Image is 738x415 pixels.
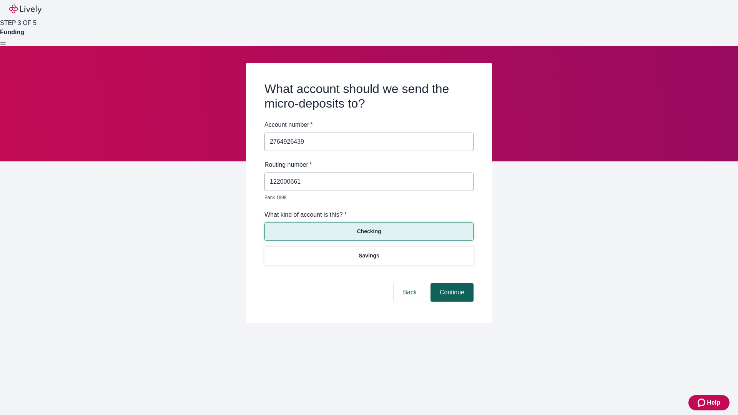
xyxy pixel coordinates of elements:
label: Routing number [264,160,312,169]
h2: What account should we send the micro-deposits to? [264,81,474,111]
button: Continue [430,283,474,302]
p: Bank 1898 [264,194,468,201]
img: Lively [9,5,42,14]
button: Checking [264,222,474,241]
label: Account number [264,120,313,129]
span: Help [707,398,720,407]
button: Zendesk support iconHelp [688,395,730,410]
button: Back [394,283,426,302]
label: What kind of account is this? * [264,210,347,219]
p: Savings [359,252,379,260]
svg: Zendesk support icon [698,398,707,407]
button: Savings [264,247,474,265]
p: Checking [357,227,381,236]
